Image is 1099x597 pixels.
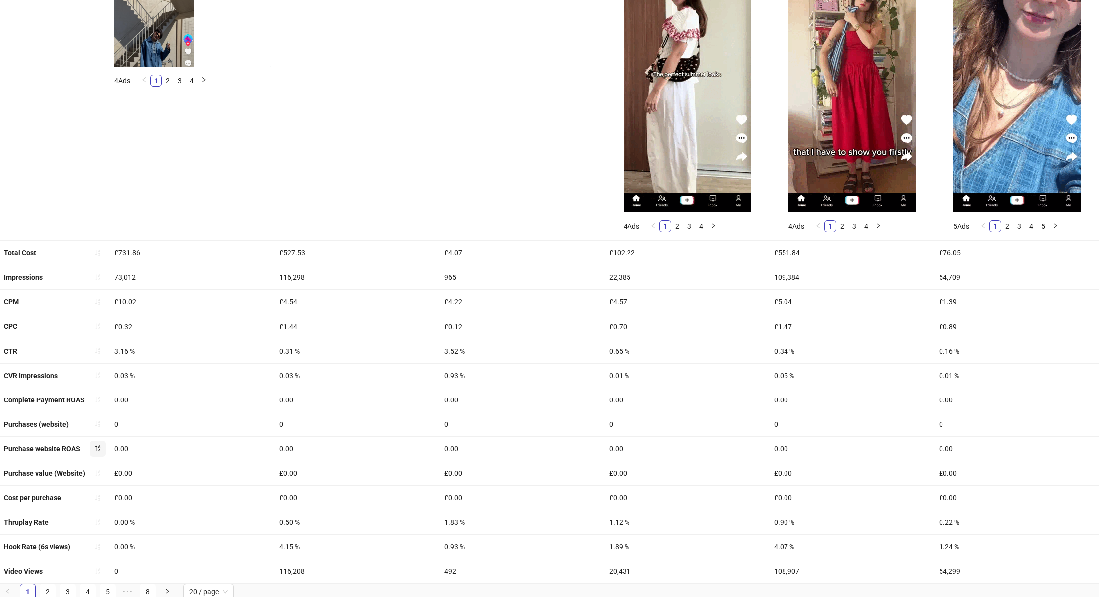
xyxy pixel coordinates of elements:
[605,510,770,534] div: 1.12 %
[770,510,935,534] div: 0.90 %
[1026,221,1037,232] a: 4
[110,510,275,534] div: 0.00 %
[4,372,58,380] b: CVR Impressions
[162,75,174,87] li: 2
[110,412,275,436] div: 0
[94,274,101,281] span: sort-ascending
[94,568,101,575] span: sort-ascending
[110,364,275,388] div: 0.03 %
[605,339,770,363] div: 0.65 %
[275,290,440,314] div: £4.54
[683,220,695,232] li: 3
[162,75,173,86] a: 2
[770,437,935,461] div: 0.00
[1002,221,1013,232] a: 2
[770,412,935,436] div: 0
[812,220,824,232] li: Previous Page
[110,559,275,583] div: 0
[605,437,770,461] div: 0.00
[275,437,440,461] div: 0.00
[770,364,935,388] div: 0.05 %
[4,543,70,551] b: Hook Rate (6s views)
[660,221,671,232] a: 1
[684,221,695,232] a: 3
[671,220,683,232] li: 2
[94,396,101,403] span: sort-ascending
[672,221,683,232] a: 2
[110,314,275,338] div: £0.32
[94,298,101,305] span: sort-ascending
[770,486,935,510] div: £0.00
[94,519,101,526] span: sort-ascending
[710,223,716,229] span: right
[980,223,986,229] span: left
[4,322,17,330] b: CPC
[440,461,605,485] div: £0.00
[174,75,186,87] li: 3
[440,364,605,388] div: 0.93 %
[114,77,130,85] span: 4 Ads
[94,543,101,550] span: sort-ascending
[275,510,440,534] div: 0.50 %
[110,290,275,314] div: £10.02
[275,314,440,338] div: £1.44
[848,220,860,232] li: 3
[659,220,671,232] li: 1
[94,420,101,427] span: sort-ascending
[770,339,935,363] div: 0.34 %
[164,588,170,594] span: right
[837,221,848,232] a: 2
[4,396,85,404] b: Complete Payment ROAS
[860,220,872,232] li: 4
[770,535,935,559] div: 4.07 %
[275,461,440,485] div: £0.00
[788,222,804,230] span: 4 Ads
[989,220,1001,232] li: 1
[440,241,605,265] div: £4.07
[94,347,101,354] span: sort-ascending
[977,220,989,232] button: left
[1014,221,1025,232] a: 3
[812,220,824,232] button: left
[849,221,860,232] a: 3
[605,535,770,559] div: 1.89 %
[198,75,210,87] button: right
[4,567,43,575] b: Video Views
[872,220,884,232] button: right
[770,241,935,265] div: £551.84
[1052,223,1058,229] span: right
[440,437,605,461] div: 0.00
[605,486,770,510] div: £0.00
[1001,220,1013,232] li: 2
[605,559,770,583] div: 20,431
[4,249,36,257] b: Total Cost
[990,221,1001,232] a: 1
[4,469,85,477] b: Purchase value (Website)
[770,388,935,412] div: 0.00
[605,241,770,265] div: £102.22
[110,486,275,510] div: £0.00
[440,314,605,338] div: £0.12
[94,470,101,477] span: sort-ascending
[440,559,605,583] div: 492
[275,364,440,388] div: 0.03 %
[4,518,49,526] b: Thruplay Rate
[440,388,605,412] div: 0.00
[770,265,935,289] div: 109,384
[110,535,275,559] div: 0.00 %
[650,223,656,229] span: left
[275,339,440,363] div: 0.31 %
[624,222,639,230] span: 4 Ads
[605,412,770,436] div: 0
[953,222,969,230] span: 5 Ads
[275,535,440,559] div: 4.15 %
[440,486,605,510] div: £0.00
[605,388,770,412] div: 0.00
[4,273,43,281] b: Impressions
[825,221,836,232] a: 1
[110,437,275,461] div: 0.00
[275,412,440,436] div: 0
[770,290,935,314] div: £5.04
[707,220,719,232] li: Next Page
[94,445,101,452] span: sort-descending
